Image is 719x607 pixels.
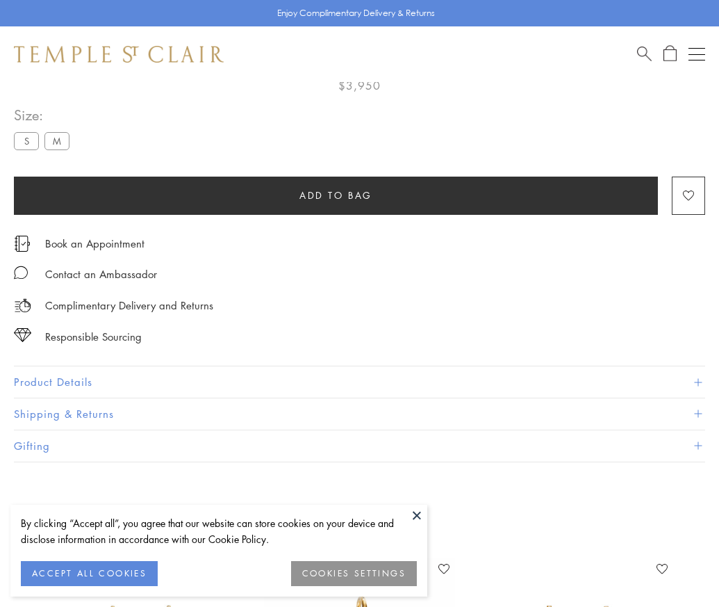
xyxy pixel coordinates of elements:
label: S [14,132,39,149]
p: Complimentary Delivery and Returns [45,297,213,314]
a: Book an Appointment [45,236,144,251]
a: Open Shopping Bag [663,45,677,63]
img: icon_appointment.svg [14,236,31,252]
button: COOKIES SETTINGS [291,561,417,586]
img: Temple St. Clair [14,46,224,63]
button: Open navigation [688,46,705,63]
img: icon_delivery.svg [14,297,31,314]
button: Add to bag [14,177,658,215]
span: Add to bag [299,188,372,203]
div: Contact an Ambassador [45,266,157,283]
img: MessageIcon-01_2.svg [14,266,28,280]
button: Product Details [14,366,705,398]
div: By clicking “Accept all”, you agree that our website can store cookies on your device and disclos... [21,515,417,547]
img: icon_sourcing.svg [14,328,31,342]
button: Shipping & Returns [14,398,705,430]
p: Enjoy Complimentary Delivery & Returns [277,6,435,20]
span: Size: [14,104,75,127]
span: $3,950 [338,76,381,95]
a: Search [637,45,652,63]
label: M [44,132,69,149]
button: Gifting [14,430,705,462]
div: Responsible Sourcing [45,328,142,346]
button: ACCEPT ALL COOKIES [21,561,158,586]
